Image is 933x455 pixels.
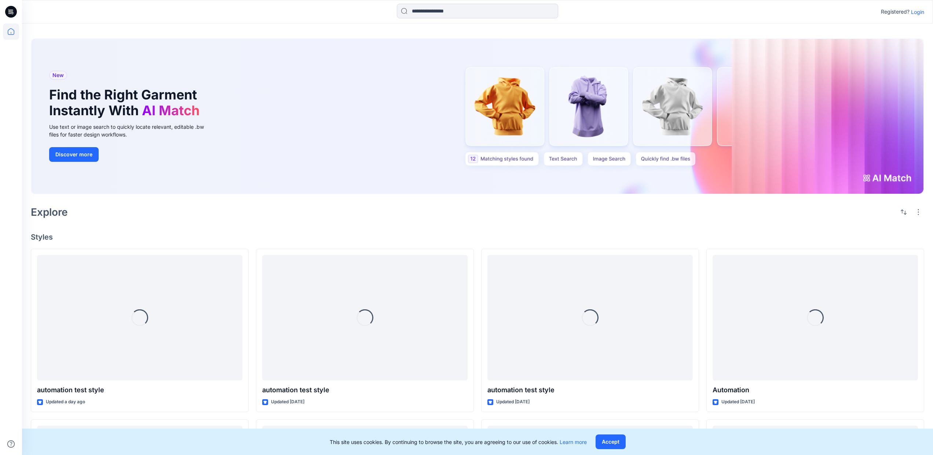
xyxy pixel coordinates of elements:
[31,206,68,218] h2: Explore
[487,385,693,395] p: automation test style
[142,102,200,119] span: AI Match
[713,385,918,395] p: Automation
[37,385,242,395] p: automation test style
[262,385,468,395] p: automation test style
[330,438,587,446] p: This site uses cookies. By continuing to browse the site, you are agreeing to our use of cookies.
[49,147,99,162] button: Discover more
[49,87,203,119] h1: Find the Right Garment Instantly With
[560,439,587,445] a: Learn more
[49,123,214,138] div: Use text or image search to quickly locate relevant, editable .bw files for faster design workflows.
[596,434,626,449] button: Accept
[31,233,924,241] h4: Styles
[911,8,924,16] p: Login
[721,398,755,406] p: Updated [DATE]
[881,7,910,16] p: Registered?
[496,398,530,406] p: Updated [DATE]
[271,398,304,406] p: Updated [DATE]
[52,71,64,80] span: New
[46,398,85,406] p: Updated a day ago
